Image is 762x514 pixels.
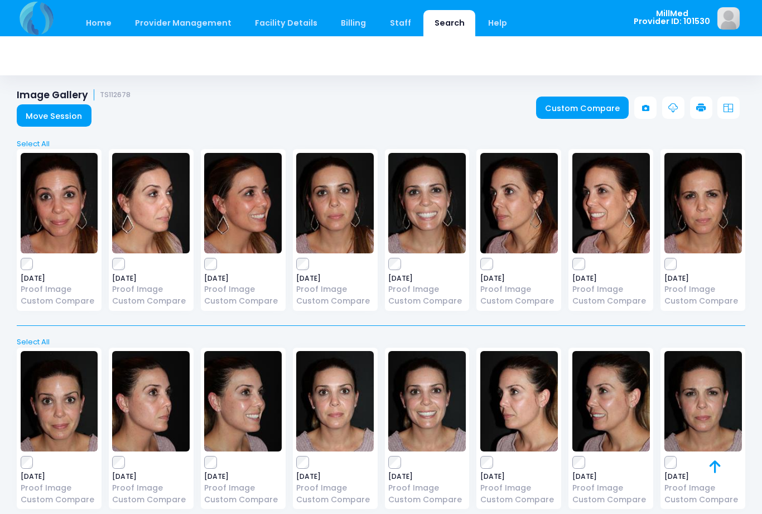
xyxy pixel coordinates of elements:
[388,284,466,295] a: Proof Image
[112,275,190,282] span: [DATE]
[296,153,374,253] img: image
[204,351,282,451] img: image
[664,351,742,451] img: image
[478,10,518,36] a: Help
[75,10,122,36] a: Home
[296,275,374,282] span: [DATE]
[296,482,374,494] a: Proof Image
[388,153,466,253] img: image
[112,473,190,480] span: [DATE]
[480,153,558,253] img: image
[480,295,558,307] a: Custom Compare
[112,494,190,506] a: Custom Compare
[388,482,466,494] a: Proof Image
[664,275,742,282] span: [DATE]
[480,351,558,451] img: image
[664,284,742,295] a: Proof Image
[112,153,190,253] img: image
[112,482,190,494] a: Proof Image
[17,104,91,127] a: Move Session
[21,482,98,494] a: Proof Image
[204,275,282,282] span: [DATE]
[21,295,98,307] a: Custom Compare
[17,89,131,101] h1: Image Gallery
[572,295,650,307] a: Custom Compare
[21,153,98,253] img: image
[100,91,131,99] small: TS112678
[204,482,282,494] a: Proof Image
[330,10,377,36] a: Billing
[204,284,282,295] a: Proof Image
[21,351,98,451] img: image
[204,295,282,307] a: Custom Compare
[296,494,374,506] a: Custom Compare
[572,284,650,295] a: Proof Image
[13,138,749,150] a: Select All
[480,275,558,282] span: [DATE]
[13,337,749,348] a: Select All
[572,351,650,451] img: image
[634,9,710,26] span: MillMed Provider ID: 101530
[388,295,466,307] a: Custom Compare
[664,473,742,480] span: [DATE]
[664,494,742,506] a: Custom Compare
[296,284,374,295] a: Proof Image
[480,482,558,494] a: Proof Image
[664,295,742,307] a: Custom Compare
[21,284,98,295] a: Proof Image
[204,494,282,506] a: Custom Compare
[480,494,558,506] a: Custom Compare
[388,494,466,506] a: Custom Compare
[572,494,650,506] a: Custom Compare
[572,473,650,480] span: [DATE]
[21,473,98,480] span: [DATE]
[112,284,190,295] a: Proof Image
[536,97,629,119] a: Custom Compare
[664,153,742,253] img: image
[388,351,466,451] img: image
[296,473,374,480] span: [DATE]
[480,284,558,295] a: Proof Image
[124,10,242,36] a: Provider Management
[21,494,98,506] a: Custom Compare
[572,275,650,282] span: [DATE]
[664,482,742,494] a: Proof Image
[296,351,374,451] img: image
[112,351,190,451] img: image
[204,153,282,253] img: image
[572,482,650,494] a: Proof Image
[204,473,282,480] span: [DATE]
[388,275,466,282] span: [DATE]
[388,473,466,480] span: [DATE]
[112,295,190,307] a: Custom Compare
[379,10,422,36] a: Staff
[423,10,475,36] a: Search
[296,295,374,307] a: Custom Compare
[480,473,558,480] span: [DATE]
[244,10,329,36] a: Facility Details
[21,275,98,282] span: [DATE]
[717,7,740,30] img: image
[572,153,650,253] img: image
